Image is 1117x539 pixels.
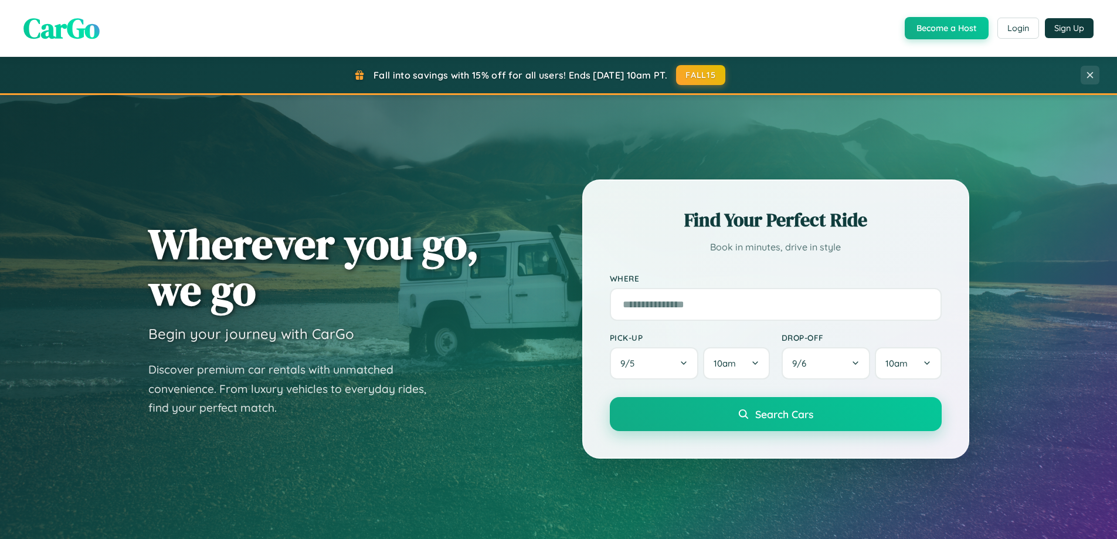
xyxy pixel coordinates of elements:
[610,239,942,256] p: Book in minutes, drive in style
[676,65,725,85] button: FALL15
[792,358,812,369] span: 9 / 6
[714,358,736,369] span: 10am
[905,17,989,39] button: Become a Host
[755,408,813,421] span: Search Cars
[374,69,667,81] span: Fall into savings with 15% off for all users! Ends [DATE] 10am PT.
[782,333,942,343] label: Drop-off
[148,221,479,313] h1: Wherever you go, we go
[997,18,1039,39] button: Login
[610,397,942,431] button: Search Cars
[703,347,769,379] button: 10am
[620,358,640,369] span: 9 / 5
[148,360,442,418] p: Discover premium car rentals with unmatched convenience. From luxury vehicles to everyday rides, ...
[610,207,942,233] h2: Find Your Perfect Ride
[782,347,871,379] button: 9/6
[148,325,354,343] h3: Begin your journey with CarGo
[610,347,699,379] button: 9/5
[610,273,942,283] label: Where
[1045,18,1094,38] button: Sign Up
[875,347,941,379] button: 10am
[610,333,770,343] label: Pick-up
[23,9,100,48] span: CarGo
[885,358,908,369] span: 10am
